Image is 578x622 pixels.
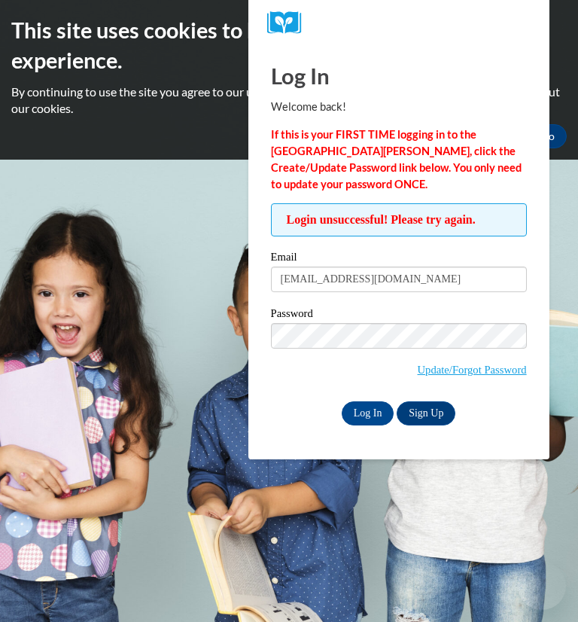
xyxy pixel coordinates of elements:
[418,364,527,376] a: Update/Forgot Password
[397,401,455,425] a: Sign Up
[518,562,566,610] iframe: Button to launch messaging window
[267,11,312,35] img: Logo brand
[271,308,527,323] label: Password
[11,84,567,117] p: By continuing to use the site you agree to our use of cookies. Use the ‘More info’ button to read...
[271,60,527,91] h1: Log In
[271,128,522,191] strong: If this is your FIRST TIME logging in to the [GEOGRAPHIC_DATA][PERSON_NAME], click the Create/Upd...
[267,11,531,35] a: COX Campus
[271,203,527,236] span: Login unsuccessful! Please try again.
[271,99,527,115] p: Welcome back!
[271,252,527,267] label: Email
[342,401,394,425] input: Log In
[11,15,567,76] h2: This site uses cookies to help improve your learning experience.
